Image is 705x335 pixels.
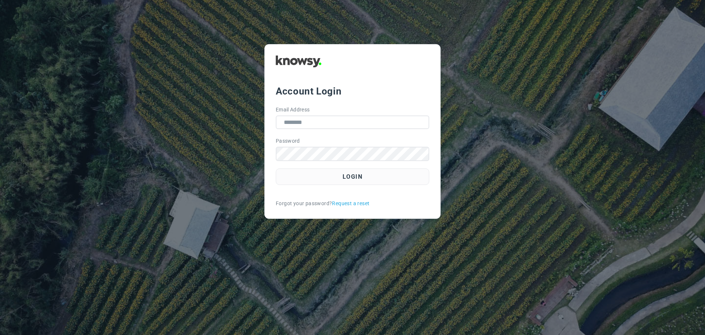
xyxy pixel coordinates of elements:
[332,200,369,207] a: Request a reset
[276,168,429,185] button: Login
[276,137,300,145] label: Password
[276,85,429,98] div: Account Login
[276,200,429,207] div: Forgot your password?
[276,106,310,114] label: Email Address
